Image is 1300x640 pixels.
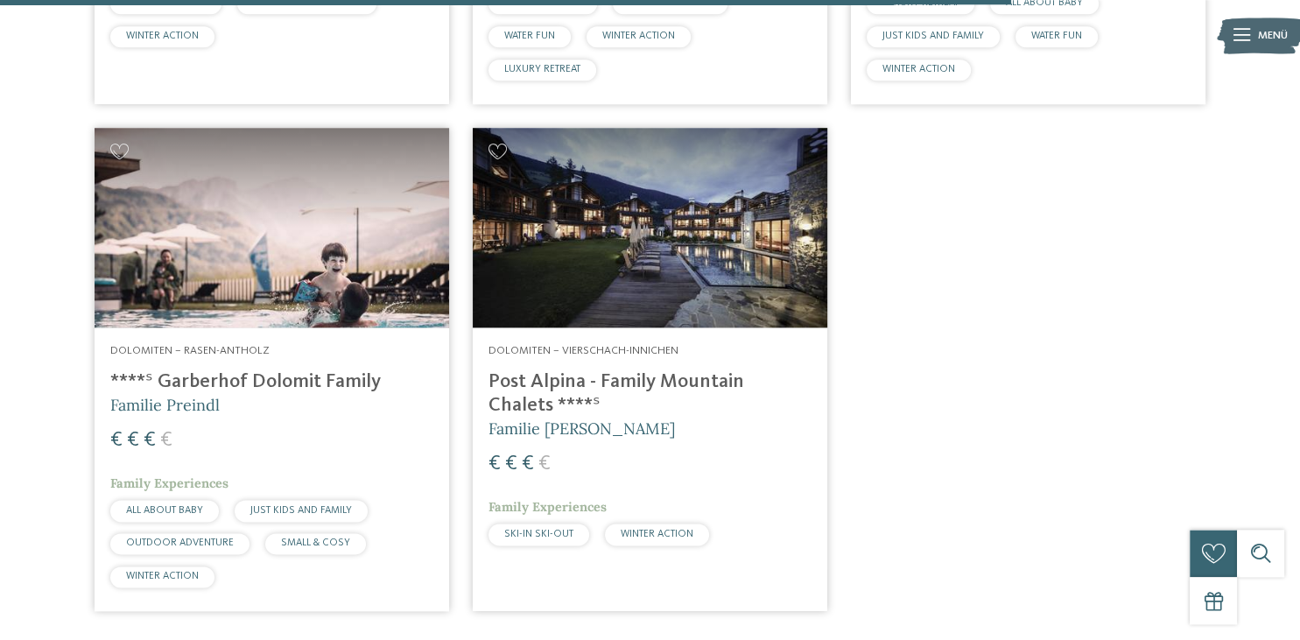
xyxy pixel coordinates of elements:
span: Dolomiten – Vierschach-Innichen [488,345,678,356]
span: ALL ABOUT BABY [126,505,203,516]
span: LUXURY RETREAT [504,64,580,74]
span: € [538,454,551,475]
span: € [110,430,123,451]
span: WINTER ACTION [621,529,693,539]
span: WATER FUN [504,31,555,41]
span: € [522,454,534,475]
span: Familie Preindl [110,395,220,415]
span: JUST KIDS AND FAMILY [250,505,352,516]
a: Familienhotels gesucht? Hier findet ihr die besten! Dolomiten – Rasen-Antholz ****ˢ Garberhof Dol... [95,128,449,611]
img: Post Alpina - Family Mountain Chalets ****ˢ [473,128,827,327]
span: € [488,454,501,475]
span: OUTDOOR ADVENTURE [126,538,234,548]
span: Familie [PERSON_NAME] [488,418,675,439]
span: € [505,454,517,475]
span: WINTER ACTION [882,64,955,74]
h4: ****ˢ Garberhof Dolomit Family [110,370,433,394]
span: WINTER ACTION [602,31,675,41]
span: SMALL & COSY [281,538,350,548]
span: Dolomiten – Rasen-Antholz [110,345,270,356]
img: Familienhotels gesucht? Hier findet ihr die besten! [95,128,449,327]
span: € [144,430,156,451]
span: € [127,430,139,451]
span: WINTER ACTION [126,571,199,581]
span: WINTER ACTION [126,31,199,41]
span: € [160,430,172,451]
span: JUST KIDS AND FAMILY [882,31,984,41]
span: SKI-IN SKI-OUT [504,529,573,539]
a: Familienhotels gesucht? Hier findet ihr die besten! Dolomiten – Vierschach-Innichen Post Alpina -... [473,128,827,611]
span: WATER FUN [1031,31,1082,41]
h4: Post Alpina - Family Mountain Chalets ****ˢ [488,370,812,418]
span: Family Experiences [110,475,228,491]
span: Family Experiences [488,499,607,515]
